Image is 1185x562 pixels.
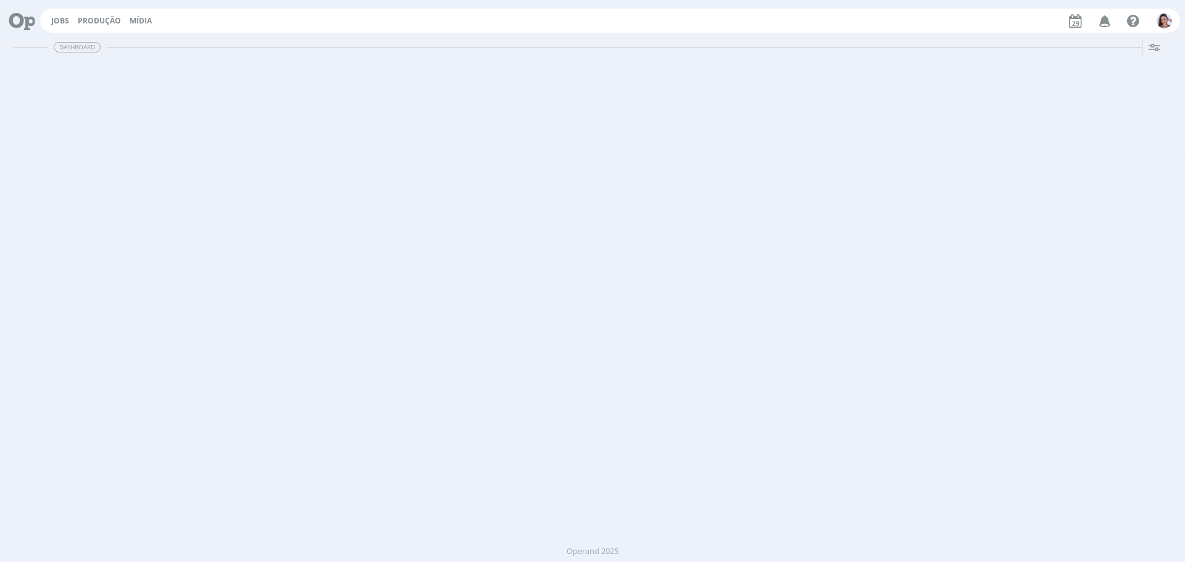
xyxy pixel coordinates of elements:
button: N [1156,10,1173,31]
button: Mídia [126,16,156,26]
a: Jobs [51,15,69,26]
button: Jobs [48,16,73,26]
span: Dashboard [54,42,101,52]
button: Produção [74,16,125,26]
a: Produção [78,15,121,26]
img: N [1157,13,1172,28]
a: Mídia [130,15,152,26]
